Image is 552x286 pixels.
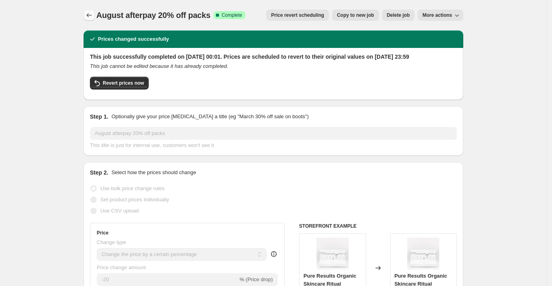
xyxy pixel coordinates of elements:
button: More actions [418,10,463,21]
span: Change type [97,239,126,245]
span: Price revert scheduling [271,12,324,18]
button: Price revert scheduling [266,10,329,21]
img: iKOUFACECARE_1250px_Skincare2weekchallenge_80x.jpg [407,238,439,270]
span: Set product prices individually [100,197,169,203]
input: -15 [97,273,238,286]
h2: Step 1. [90,113,108,121]
span: More actions [422,12,452,18]
h2: Step 2. [90,169,108,177]
img: iKOUFACECARE_1250px_Skincare2weekchallenge_80x.jpg [317,238,349,270]
input: 30% off holiday sale [90,127,457,140]
span: Copy to new job [337,12,374,18]
span: Price change amount [97,264,146,270]
p: Select how the prices should change [112,169,196,177]
h2: Prices changed successfully [98,35,169,43]
span: % (Price drop) [239,276,273,282]
span: Use CSV upload [100,208,139,214]
span: Complete [221,12,242,18]
button: Price change jobs [84,10,95,21]
span: Revert prices now [103,80,144,86]
p: Optionally give your price [MEDICAL_DATA] a title (eg "March 30% off sale on boots") [112,113,309,121]
button: Delete job [382,10,414,21]
div: help [270,250,278,258]
h6: STOREFRONT EXAMPLE [299,223,457,229]
h3: Price [97,230,108,236]
button: Revert prices now [90,77,149,89]
i: This job cannot be edited because it has already completed. [90,63,228,69]
span: Delete job [387,12,410,18]
span: This title is just for internal use, customers won't see it [90,142,214,148]
button: Copy to new job [332,10,379,21]
h2: This job successfully completed on [DATE] 00:01. Prices are scheduled to revert to their original... [90,53,457,61]
span: August afterpay 20% off packs [96,11,210,20]
span: Use bulk price change rules [100,185,164,191]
